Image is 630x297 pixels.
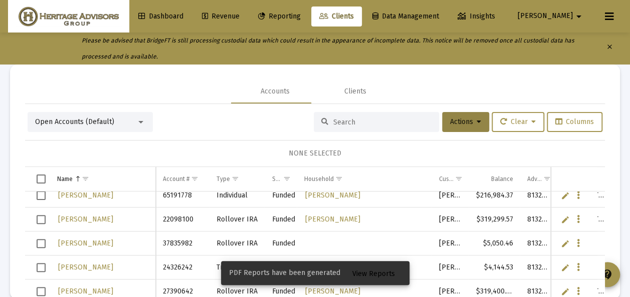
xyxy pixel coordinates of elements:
[194,6,248,26] a: Revenue
[439,175,453,183] div: Custodian
[37,287,46,296] div: Select row
[202,12,240,20] span: Revenue
[37,174,46,183] div: Select all
[561,239,570,248] a: Edit
[57,188,114,202] a: [PERSON_NAME]
[37,263,46,272] div: Select row
[305,191,360,199] span: [PERSON_NAME]
[304,188,361,202] a: [PERSON_NAME]
[156,167,209,191] td: Column Account #
[283,175,290,182] span: Show filter options for column 'Status'
[492,112,544,132] button: Clear
[57,260,114,274] a: [PERSON_NAME]
[304,212,361,226] a: [PERSON_NAME]
[35,117,114,126] span: Open Accounts (Default)
[520,207,557,231] td: 8132358, BCZZ
[58,215,113,223] span: [PERSON_NAME]
[344,86,366,96] div: Clients
[469,231,520,255] td: $5,050.46
[561,191,570,200] a: Edit
[58,191,113,199] span: [PERSON_NAME]
[561,287,570,296] a: Edit
[469,183,520,207] td: $216,984.37
[209,231,265,255] td: Rollover IRA
[272,238,290,248] div: Funded
[232,175,239,182] span: Show filter options for column 'Type'
[333,118,432,126] input: Search
[156,255,209,279] td: 24326242
[520,231,557,255] td: 8132358, BCZZ
[250,6,309,26] a: Reporting
[573,6,585,26] mat-icon: arrow_drop_down
[82,37,574,60] i: Please be advised that BridgeFT is still processing custodial data which could result in the appe...
[209,207,265,231] td: Rollover IRA
[500,117,536,126] span: Clear
[543,175,550,182] span: Show filter options for column 'Advisor Code'
[229,268,340,278] span: PDF Reports have been generated
[506,6,597,26] button: [PERSON_NAME]
[37,215,46,224] div: Select row
[265,167,297,191] td: Column Status
[304,175,333,183] div: Household
[520,255,557,279] td: 8132358, BCZZ
[520,167,557,191] td: Column Advisor Code
[209,183,265,207] td: Individual
[606,41,613,56] mat-icon: clear
[209,167,265,191] td: Column Type
[305,215,360,223] span: [PERSON_NAME]
[16,6,122,26] img: Dashboard
[458,12,495,20] span: Insights
[555,117,594,126] span: Columns
[469,255,520,279] td: $4,144.53
[57,175,73,183] div: Name
[469,167,520,191] td: Column Balance
[527,175,541,183] div: Advisor Code
[561,263,570,272] a: Edit
[58,239,113,247] span: [PERSON_NAME]
[50,167,156,191] td: Column Name
[191,175,198,182] span: Show filter options for column 'Account #'
[491,175,513,183] div: Balance
[432,231,469,255] td: [PERSON_NAME]
[156,183,209,207] td: 65191778
[432,255,469,279] td: [PERSON_NAME]
[518,12,573,20] span: [PERSON_NAME]
[469,207,520,231] td: $319,299.57
[450,117,481,126] span: Actions
[520,183,557,207] td: 8132358, BCZZ
[217,175,230,183] div: Type
[547,112,602,132] button: Columns
[58,287,113,295] span: [PERSON_NAME]
[130,6,191,26] a: Dashboard
[261,86,290,96] div: Accounts
[297,167,432,191] td: Column Household
[156,231,209,255] td: 37835982
[319,12,354,20] span: Clients
[272,175,281,183] div: Status
[58,263,113,271] span: [PERSON_NAME]
[37,191,46,200] div: Select row
[82,175,89,182] span: Show filter options for column 'Name'
[352,269,395,278] span: View Reports
[344,264,403,282] button: View Reports
[442,112,489,132] button: Actions
[450,6,503,26] a: Insights
[33,148,597,158] div: NONE SELECTED
[311,6,362,26] a: Clients
[57,212,114,226] a: [PERSON_NAME]
[138,12,183,20] span: Dashboard
[432,167,469,191] td: Column Custodian
[561,215,570,224] a: Edit
[272,190,290,200] div: Funded
[455,175,462,182] span: Show filter options for column 'Custodian'
[432,183,469,207] td: [PERSON_NAME]
[163,175,189,183] div: Account #
[432,207,469,231] td: [PERSON_NAME]
[601,268,613,280] mat-icon: contact_support
[372,12,439,20] span: Data Management
[57,236,114,250] a: [PERSON_NAME]
[258,12,301,20] span: Reporting
[156,207,209,231] td: 22098100
[37,239,46,248] div: Select row
[335,175,342,182] span: Show filter options for column 'Household'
